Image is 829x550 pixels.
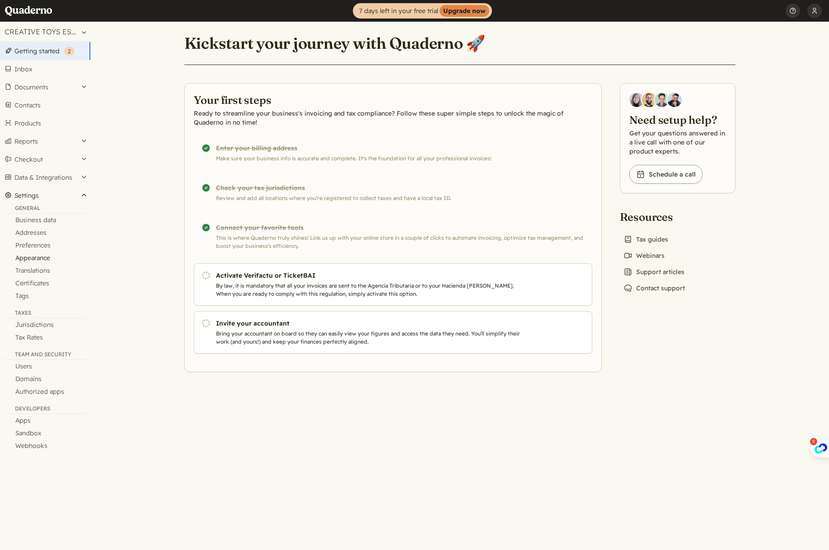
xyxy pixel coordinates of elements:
[4,405,87,414] div: Developers
[655,93,669,107] img: Ivo Oltmans, Business Developer at Quaderno
[4,205,87,214] div: General
[194,311,592,354] a: Invite your accountant Bring your accountant on board so they can easily view your figures and ac...
[4,309,87,318] div: Taxes
[184,33,486,53] h1: Kickstart your journey with Quaderno 🚀
[194,263,592,306] a: Activate Verifactu or TicketBAI By law, it is mandatory that all your invoices are sent to the Ag...
[194,109,592,127] p: Ready to streamline your business's invoicing and tax compliance? Follow these super simple steps...
[620,282,688,294] a: Contact support
[620,233,672,246] a: Tax guides
[216,271,524,280] h3: Activate Verifactu or TicketBAI
[667,93,682,107] img: Javier Rubio, DevRel at Quaderno
[620,210,688,224] h2: Resources
[629,129,726,156] p: Get your questions answered in a live call with one of our product experts.
[216,330,524,346] p: Bring your accountant on board so they can easily view your figures and access the data they need...
[353,3,492,19] a: 7 days left in your free trialUpgrade now
[629,165,703,184] a: Schedule a call
[629,93,644,107] img: Diana Carrasco, Account Executive at Quaderno
[440,5,489,17] strong: Upgrade now
[620,249,668,262] a: Webinars
[642,93,656,107] img: Jairo Fumero, Account Executive at Quaderno
[620,266,688,278] a: Support articles
[216,319,524,328] h3: Invite your accountant
[4,351,87,360] div: Team and security
[629,112,726,127] h2: Need setup help?
[68,48,71,55] span: 2
[216,282,524,298] p: By law, it is mandatory that all your invoices are sent to the Agencia Tributaria or to your Haci...
[194,93,592,107] h2: Your first steps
